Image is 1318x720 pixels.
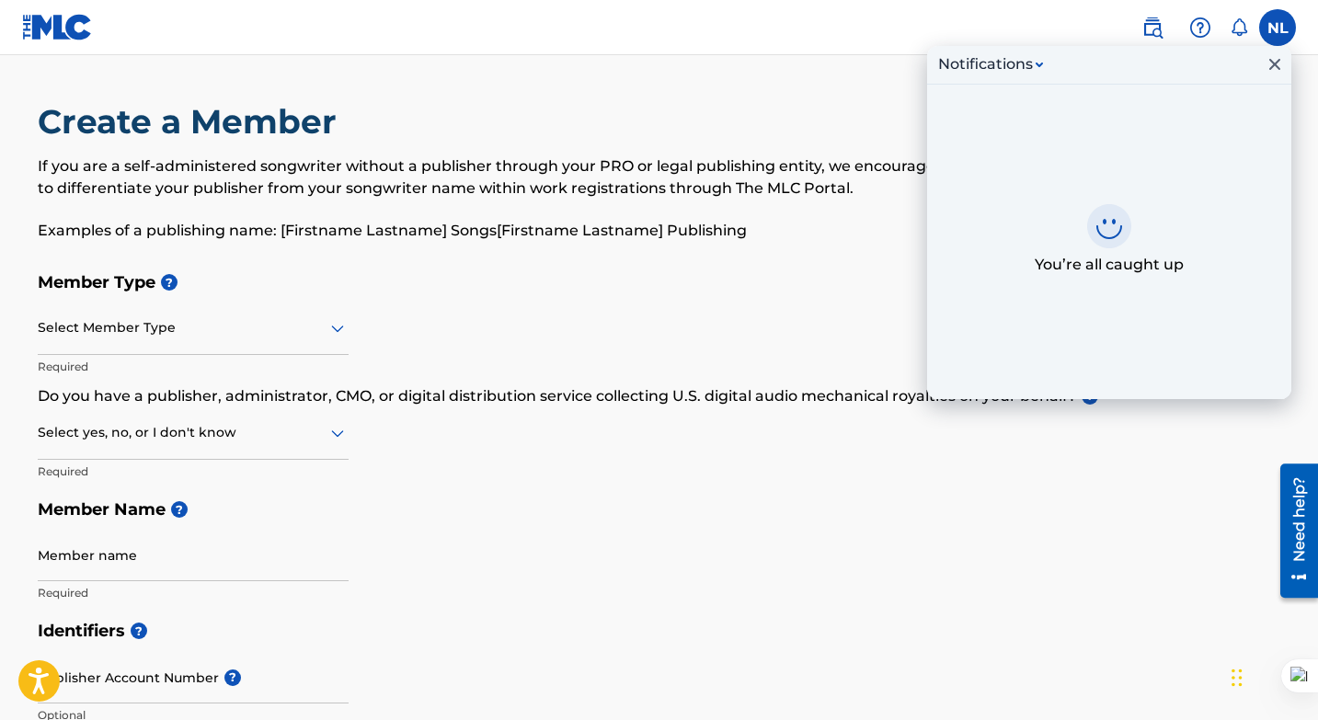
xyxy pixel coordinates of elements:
[38,463,349,480] p: Required
[1029,248,1189,281] div: You’re all caught up
[933,53,1049,75] button: Notifications
[38,220,1281,242] p: Examples of a publishing name: [Firstname Lastname] Songs[Firstname Lastname] Publishing
[1259,9,1296,46] div: User Menu
[38,385,1281,407] p: Do you have a publisher, administrator, CMO, or digital distribution service collecting U.S. digi...
[38,155,1281,200] p: If you are a self-administered songwriter without a publisher through your PRO or legal publishin...
[38,263,1281,303] h5: Member Type
[171,501,188,518] span: ?
[161,274,178,291] span: ?
[38,490,1281,530] h5: Member Name
[1082,388,1098,405] span: ?
[1182,9,1219,46] div: Help
[131,623,147,639] span: ?
[1230,18,1248,37] div: Notifications
[38,611,1281,651] h5: Identifiers
[38,359,349,375] p: Required
[38,101,346,143] h2: Create a Member
[224,669,241,686] span: ?
[1189,17,1211,39] img: help
[1232,650,1243,705] div: Drag
[938,53,1033,75] div: Notifications
[1141,17,1163,39] img: search
[1266,457,1318,605] iframe: Resource Center
[1226,632,1318,720] iframe: Chat Widget
[1264,53,1286,75] button: Close Inbox
[38,585,349,601] p: Required
[1134,9,1171,46] a: Public Search
[22,14,93,40] img: MLC Logo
